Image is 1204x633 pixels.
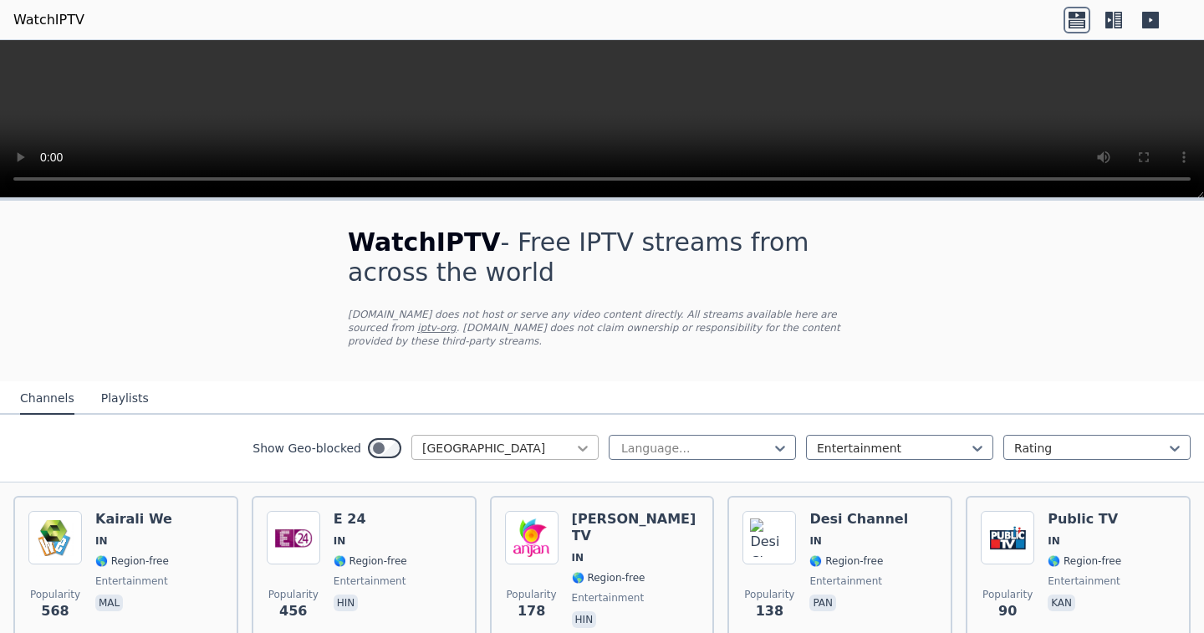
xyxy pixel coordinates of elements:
p: hin [334,595,359,611]
span: 🌎 Region-free [1048,554,1121,568]
h6: Kairali We [95,511,172,528]
a: WatchIPTV [13,10,84,30]
h6: [PERSON_NAME] TV [572,511,700,544]
span: entertainment [1048,574,1120,588]
span: 456 [279,601,307,621]
span: 138 [756,601,783,621]
span: 178 [518,601,545,621]
span: IN [95,534,108,548]
img: Kairali We [28,511,82,564]
span: 🌎 Region-free [95,554,169,568]
span: entertainment [809,574,882,588]
span: IN [809,534,822,548]
img: Public TV [981,511,1034,564]
span: IN [572,551,584,564]
img: Desi Channel [742,511,796,564]
h6: E 24 [334,511,407,528]
h6: Public TV [1048,511,1121,528]
p: mal [95,595,123,611]
span: 🌎 Region-free [809,554,883,568]
label: Show Geo-blocked [253,440,361,457]
span: 🌎 Region-free [572,571,645,585]
span: 568 [41,601,69,621]
button: Playlists [101,383,149,415]
span: Popularity [268,588,319,601]
p: [DOMAIN_NAME] does not host or serve any video content directly. All streams available here are s... [348,308,856,348]
a: iptv-org [417,322,457,334]
span: Popularity [507,588,557,601]
span: IN [334,534,346,548]
img: Anjan TV [505,511,559,564]
span: entertainment [95,574,168,588]
span: 90 [998,601,1017,621]
p: hin [572,611,597,628]
span: WatchIPTV [348,227,501,257]
h1: - Free IPTV streams from across the world [348,227,856,288]
span: Popularity [30,588,80,601]
img: E 24 [267,511,320,564]
button: Channels [20,383,74,415]
span: entertainment [572,591,645,605]
p: kan [1048,595,1075,611]
span: Popularity [982,588,1033,601]
p: pan [809,595,836,611]
h6: Desi Channel [809,511,908,528]
span: 🌎 Region-free [334,554,407,568]
span: IN [1048,534,1060,548]
span: entertainment [334,574,406,588]
span: Popularity [744,588,794,601]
